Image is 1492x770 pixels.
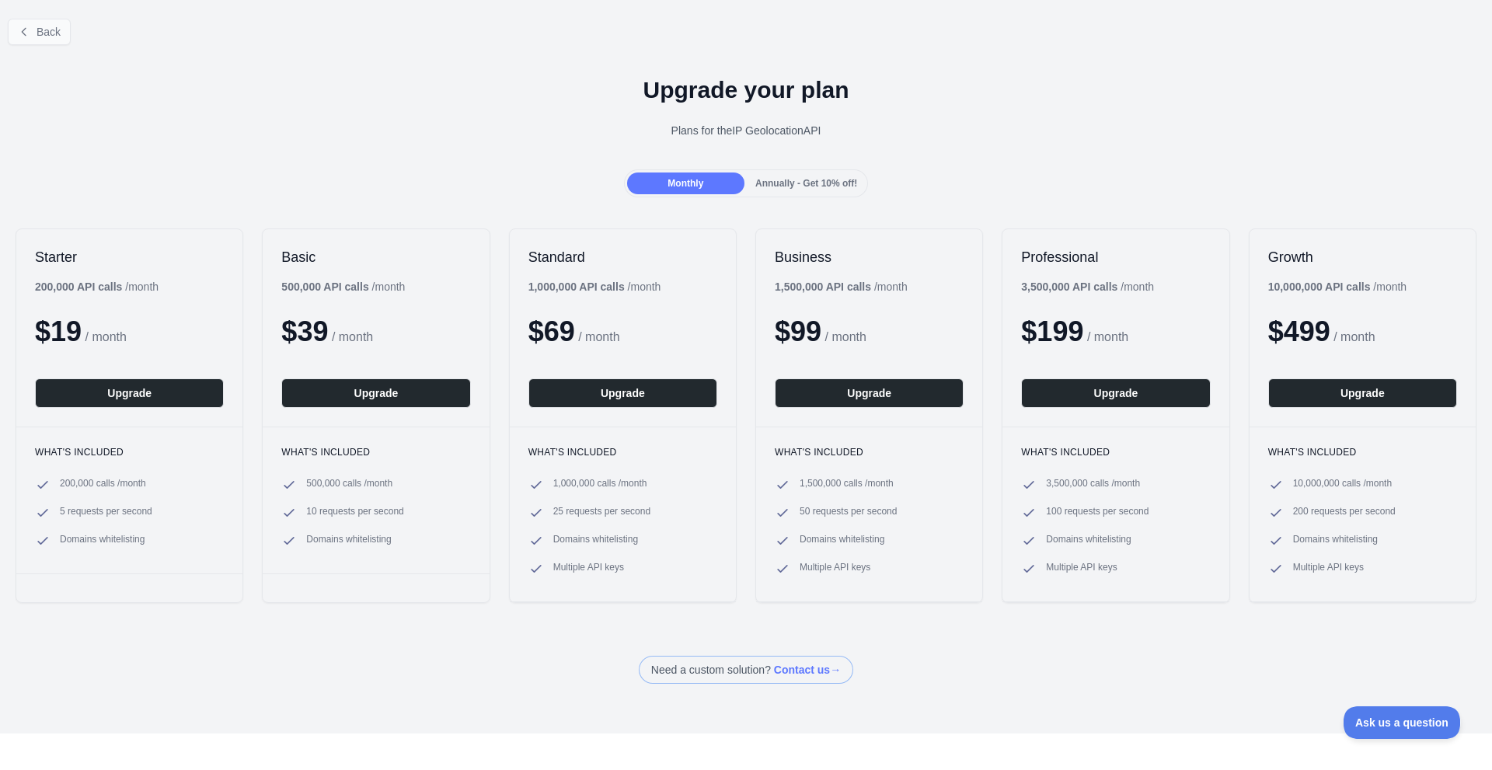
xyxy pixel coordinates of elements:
h2: Business [775,248,964,267]
div: / month [1021,279,1154,294]
iframe: Toggle Customer Support [1344,706,1461,739]
b: 3,500,000 API calls [1021,280,1117,293]
span: $ 199 [1021,315,1083,347]
b: 1,000,000 API calls [528,280,625,293]
b: 1,500,000 API calls [775,280,871,293]
h2: Standard [528,248,717,267]
div: / month [775,279,908,294]
h2: Professional [1021,248,1210,267]
div: / month [528,279,661,294]
span: $ 99 [775,315,821,347]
